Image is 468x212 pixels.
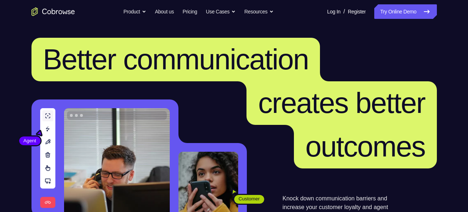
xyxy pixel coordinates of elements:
[123,4,146,19] button: Product
[327,4,341,19] a: Log In
[43,43,309,76] span: Better communication
[305,130,425,163] span: outcomes
[155,4,174,19] a: About us
[258,87,425,119] span: creates better
[374,4,437,19] a: Try Online Demo
[348,4,366,19] a: Register
[182,4,197,19] a: Pricing
[206,4,236,19] button: Use Cases
[31,7,75,16] a: Go to the home page
[343,7,345,16] span: /
[244,4,274,19] button: Resources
